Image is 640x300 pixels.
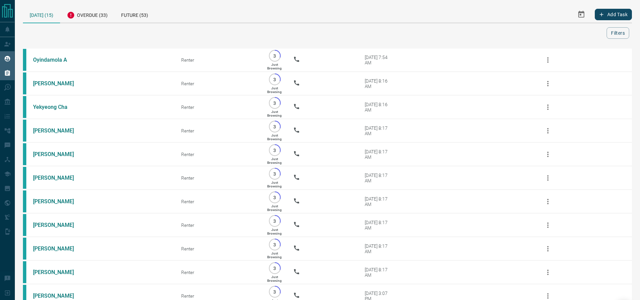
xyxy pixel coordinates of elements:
[181,270,256,275] div: Renter
[33,104,84,110] a: Yekyeong Cha
[33,293,84,299] a: [PERSON_NAME]
[181,199,256,204] div: Renter
[365,196,393,207] div: [DATE] 8:17 AM
[23,190,26,212] div: condos.ca
[573,6,589,23] button: Select Date Range
[595,9,632,20] button: Add Task
[181,81,256,86] div: Renter
[272,148,277,153] p: 3
[365,78,393,89] div: [DATE] 8:16 AM
[23,238,26,260] div: condos.ca
[23,72,26,94] div: condos.ca
[33,151,84,157] a: [PERSON_NAME]
[267,275,282,282] p: Just Browsing
[33,57,84,63] a: Oyindamola A
[181,152,256,157] div: Renter
[267,181,282,188] p: Just Browsing
[60,6,114,23] div: Overdue (33)
[114,6,155,23] div: Future (53)
[267,251,282,259] p: Just Browsing
[33,127,84,134] a: [PERSON_NAME]
[267,133,282,141] p: Just Browsing
[365,267,393,278] div: [DATE] 8:17 AM
[181,104,256,110] div: Renter
[365,55,393,65] div: [DATE] 7:54 AM
[272,100,277,106] p: 3
[365,173,393,183] div: [DATE] 8:17 AM
[33,175,84,181] a: [PERSON_NAME]
[267,63,282,70] p: Just Browsing
[33,269,84,275] a: [PERSON_NAME]
[365,220,393,231] div: [DATE] 8:17 AM
[23,49,26,71] div: condos.ca
[272,242,277,247] p: 3
[267,110,282,117] p: Just Browsing
[272,218,277,223] p: 3
[181,175,256,181] div: Renter
[272,171,277,176] p: 3
[33,198,84,205] a: [PERSON_NAME]
[23,214,26,236] div: condos.ca
[23,167,26,189] div: condos.ca
[23,6,60,23] div: [DATE] (15)
[33,245,84,252] a: [PERSON_NAME]
[181,128,256,133] div: Renter
[267,204,282,212] p: Just Browsing
[181,246,256,251] div: Renter
[365,243,393,254] div: [DATE] 8:17 AM
[365,102,393,113] div: [DATE] 8:16 AM
[33,80,84,87] a: [PERSON_NAME]
[267,86,282,94] p: Just Browsing
[23,120,26,142] div: condos.ca
[272,195,277,200] p: 3
[181,293,256,299] div: Renter
[365,149,393,160] div: [DATE] 8:17 AM
[607,27,629,39] button: Filters
[267,228,282,235] p: Just Browsing
[23,96,26,118] div: condos.ca
[272,53,277,58] p: 3
[272,124,277,129] p: 3
[23,261,26,283] div: condos.ca
[272,266,277,271] p: 3
[365,125,393,136] div: [DATE] 8:17 AM
[272,289,277,294] p: 3
[181,222,256,228] div: Renter
[33,222,84,228] a: [PERSON_NAME]
[272,77,277,82] p: 3
[23,143,26,165] div: condos.ca
[181,57,256,63] div: Renter
[267,157,282,164] p: Just Browsing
